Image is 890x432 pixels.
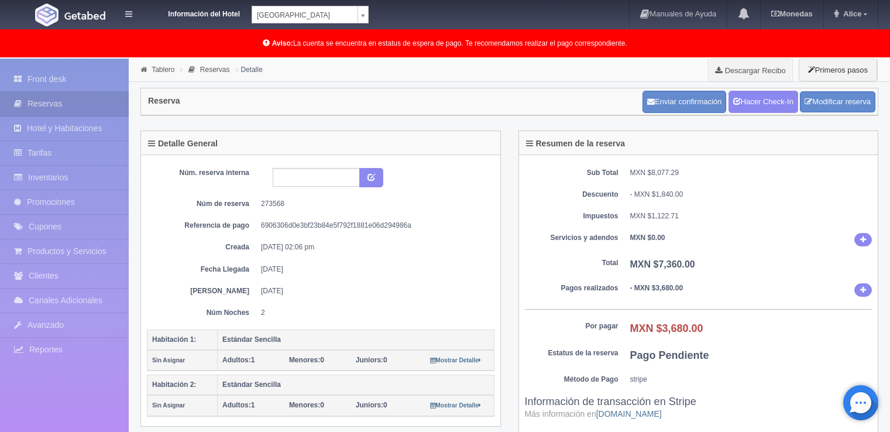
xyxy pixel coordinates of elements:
[156,286,249,296] dt: [PERSON_NAME]
[64,11,105,20] img: Getabed
[289,356,324,364] span: 0
[525,190,618,200] dt: Descuento
[525,211,618,221] dt: Impuestos
[257,6,353,24] span: [GEOGRAPHIC_DATA]
[840,9,861,18] span: Alice
[630,375,872,385] dd: stripe
[356,401,387,409] span: 0
[148,139,218,148] h4: Detalle General
[222,401,255,409] span: 1
[525,409,662,419] small: Más información en
[272,39,293,47] b: Aviso:
[525,348,618,358] dt: Estatus de la reserva
[630,259,695,269] b: MXN $7,360.00
[799,59,877,81] button: Primeros pasos
[525,233,618,243] dt: Servicios y adendos
[430,401,481,409] a: Mostrar Detalle
[630,168,872,178] dd: MXN $8,077.29
[771,9,812,18] b: Monedas
[261,221,486,231] dd: 6906306d0e3bf23b84e5f792f1881e06d294986a
[152,335,196,344] b: Habitación 1:
[630,284,683,292] b: - MXN $3,680.00
[289,401,320,409] strong: Menores:
[148,97,180,105] h4: Reserva
[709,59,792,82] a: Descargar Recibo
[525,258,618,268] dt: Total
[233,64,266,75] li: Detalle
[525,396,872,420] h3: Información de transacción en Stripe
[156,168,249,178] dt: Núm. reserva interna
[152,66,174,74] a: Tablero
[156,265,249,275] dt: Fecha Llegada
[289,356,320,364] strong: Menores:
[218,375,494,396] th: Estándar Sencilla
[156,221,249,231] dt: Referencia de pago
[630,323,703,334] b: MXN $3,680.00
[218,330,494,350] th: Estándar Sencilla
[729,91,798,113] a: Hacer Check-In
[222,356,251,364] strong: Adultos:
[35,4,59,26] img: Getabed
[152,380,196,389] b: Habitación 2:
[430,402,481,409] small: Mostrar Detalle
[156,199,249,209] dt: Núm de reserva
[222,356,255,364] span: 1
[261,265,486,275] dd: [DATE]
[430,357,481,364] small: Mostrar Detalle
[152,402,185,409] small: Sin Asignar
[222,401,251,409] strong: Adultos:
[261,308,486,318] dd: 2
[630,190,872,200] div: - MXN $1,840.00
[526,139,626,148] h4: Resumen de la reserva
[261,286,486,296] dd: [DATE]
[630,211,872,221] dd: MXN $1,122.71
[525,375,618,385] dt: Método de Pago
[596,409,662,419] a: [DOMAIN_NAME]
[200,66,230,74] a: Reservas
[252,6,369,23] a: [GEOGRAPHIC_DATA]
[152,357,185,364] small: Sin Asignar
[630,349,709,361] b: Pago Pendiente
[430,356,481,364] a: Mostrar Detalle
[156,308,249,318] dt: Núm Noches
[146,6,240,19] dt: Información del Hotel
[630,234,665,242] b: MXN $0.00
[525,168,618,178] dt: Sub Total
[356,356,387,364] span: 0
[156,242,249,252] dt: Creada
[356,401,383,409] strong: Juniors:
[800,91,875,113] a: Modificar reserva
[525,283,618,293] dt: Pagos realizados
[289,401,324,409] span: 0
[261,242,486,252] dd: [DATE] 02:06 pm
[261,199,486,209] dd: 273568
[525,321,618,331] dt: Por pagar
[642,91,726,113] button: Enviar confirmación
[356,356,383,364] strong: Juniors:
